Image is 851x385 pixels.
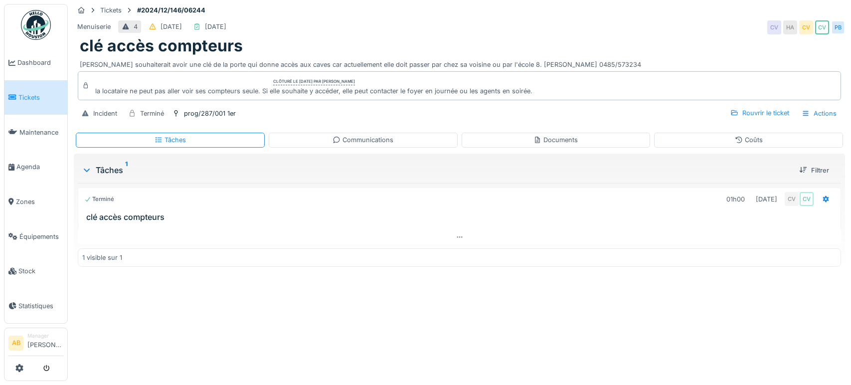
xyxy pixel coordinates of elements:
[95,86,532,96] div: la locataire ne peut pas aller voir ses compteurs seule. Si elle souhaite y accéder, elle peut co...
[205,22,226,31] div: [DATE]
[4,45,67,80] a: Dashboard
[4,80,67,115] a: Tickets
[795,164,833,177] div: Filtrer
[82,164,791,176] div: Tâches
[726,106,793,120] div: Rouvrir le ticket
[831,20,845,34] div: PB
[797,106,841,121] div: Actions
[18,266,63,276] span: Stock
[735,135,763,145] div: Coûts
[785,192,799,206] div: CV
[125,164,128,176] sup: 1
[273,78,355,85] div: Clôturé le [DATE] par [PERSON_NAME]
[19,232,63,241] span: Équipements
[4,150,67,185] a: Agenda
[16,162,63,172] span: Agenda
[8,336,23,351] li: AB
[133,5,209,15] strong: #2024/12/146/06244
[155,135,186,145] div: Tâches
[800,192,814,206] div: CV
[17,58,63,67] span: Dashboard
[799,20,813,34] div: CV
[84,195,114,203] div: Terminé
[4,219,67,254] a: Équipements
[86,212,837,222] h3: clé accès compteurs
[21,10,51,40] img: Badge_color-CXgf-gQk.svg
[80,36,243,55] h1: clé accès compteurs
[100,5,122,15] div: Tickets
[726,194,745,204] div: 01h00
[533,135,578,145] div: Documents
[82,253,122,262] div: 1 visible sur 1
[783,20,797,34] div: HA
[80,56,839,69] div: [PERSON_NAME] souhaiterait avoir une clé de la porte qui donne accès aux caves car actuellement e...
[4,115,67,150] a: Maintenance
[4,289,67,324] a: Statistiques
[27,332,63,354] li: [PERSON_NAME]
[4,185,67,219] a: Zones
[767,20,781,34] div: CV
[184,109,236,118] div: prog/287/001 1er
[93,109,117,118] div: Incident
[134,22,138,31] div: 4
[756,194,777,204] div: [DATE]
[19,128,63,137] span: Maintenance
[8,332,63,356] a: AB Manager[PERSON_NAME]
[18,93,63,102] span: Tickets
[815,20,829,34] div: CV
[77,22,111,31] div: Menuiserie
[333,135,393,145] div: Communications
[18,301,63,311] span: Statistiques
[161,22,182,31] div: [DATE]
[27,332,63,340] div: Manager
[140,109,164,118] div: Terminé
[16,197,63,206] span: Zones
[4,254,67,289] a: Stock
